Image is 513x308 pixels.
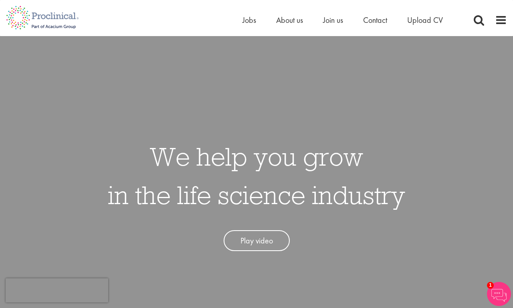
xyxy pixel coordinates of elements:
[487,282,511,306] img: Chatbot
[108,137,405,214] h1: We help you grow in the life science industry
[242,15,256,25] a: Jobs
[276,15,303,25] a: About us
[224,230,290,251] a: Play video
[487,282,494,289] span: 1
[363,15,387,25] a: Contact
[407,15,443,25] a: Upload CV
[323,15,343,25] a: Join us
